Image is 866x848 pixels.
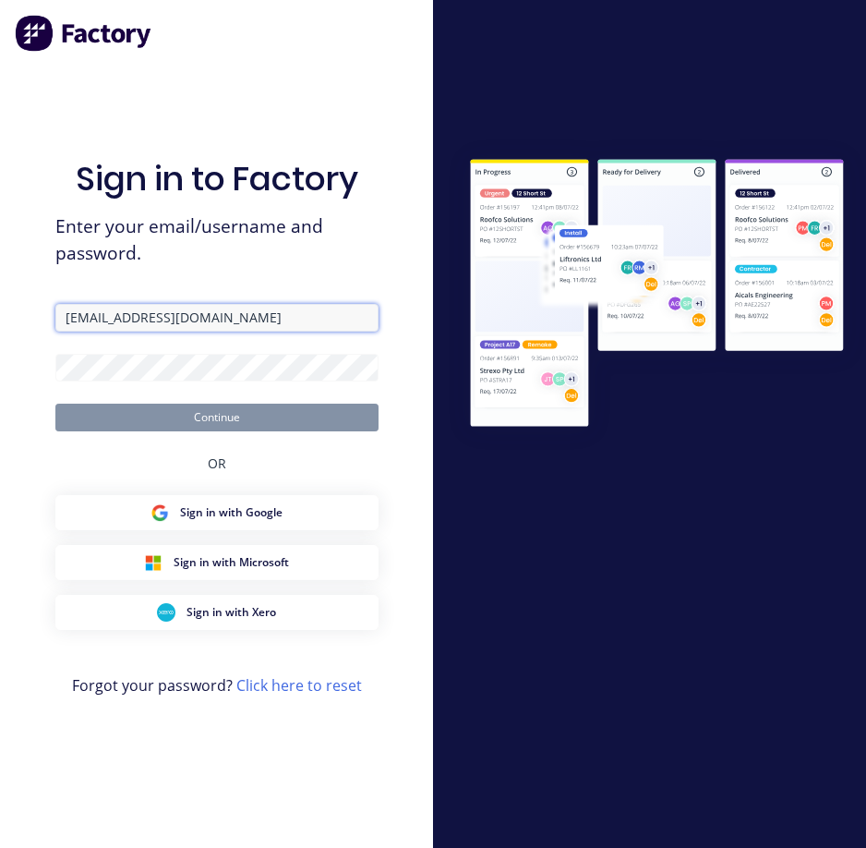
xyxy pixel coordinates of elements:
input: Email/Username [55,304,379,332]
img: Xero Sign in [157,603,175,622]
button: Microsoft Sign inSign in with Microsoft [55,545,379,580]
span: Sign in with Xero [186,604,276,621]
img: Factory [15,15,153,52]
h1: Sign in to Factory [76,159,358,199]
button: Google Sign inSign in with Google [55,495,379,530]
span: Sign in with Microsoft [174,554,289,571]
span: Sign in with Google [180,504,283,521]
button: Xero Sign inSign in with Xero [55,595,379,630]
span: Forgot your password? [72,674,362,697]
button: Continue [55,404,379,431]
div: OR [208,431,226,495]
span: Enter your email/username and password. [55,213,379,267]
img: Microsoft Sign in [144,553,162,572]
img: Google Sign in [150,503,169,522]
a: Click here to reset [236,675,362,696]
img: Sign in [448,139,866,451]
